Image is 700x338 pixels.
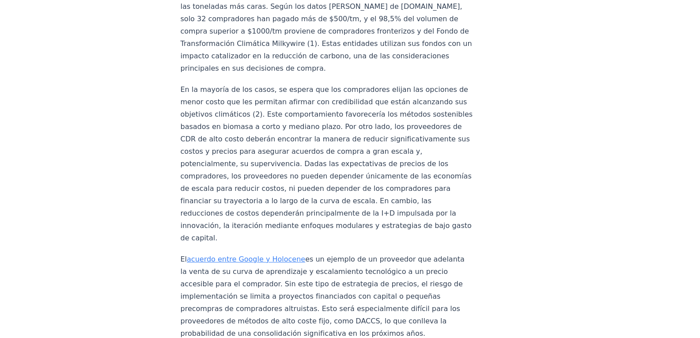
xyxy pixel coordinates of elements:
font: El [181,255,187,263]
font: En la mayoría de los casos, se espera que los compradores elijan las opciones de menor costo que ... [181,85,473,242]
a: acuerdo entre Google y Holocene [187,255,305,263]
font: es un ejemplo de un proveedor que adelanta la venta de su curva de aprendizaje y escalamiento tec... [181,255,465,338]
